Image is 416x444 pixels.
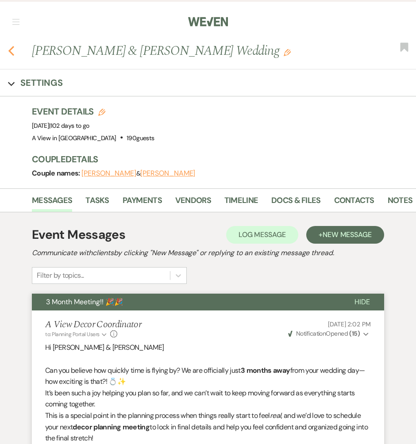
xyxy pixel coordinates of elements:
[32,294,340,310] button: 3 Month Meeting!! 🎉🎉
[37,270,84,281] div: Filter by topics...
[45,331,100,338] span: to: Planning Portal Users
[288,329,360,337] span: Opened
[306,226,384,244] button: +New Message
[32,153,407,165] h3: Couple Details
[45,410,371,444] p: This is a special point in the planning process when things really start to feel , and we’d love ...
[239,230,286,239] span: Log Message
[32,122,89,130] span: [DATE]
[32,194,72,212] a: Messages
[140,170,195,177] button: [PERSON_NAME]
[284,48,291,56] button: Edit
[32,226,125,244] h1: Event Messages
[32,105,154,118] h3: Event Details
[354,297,370,306] span: Hide
[81,170,136,177] button: [PERSON_NAME]
[287,329,371,338] button: NotificationOpened (15)
[46,297,123,306] span: 3 Month Meeting!! 🎉🎉
[32,248,384,258] h2: Communicate with clients by clicking "New Message" or replying to an existing message thread.
[224,194,258,212] a: Timeline
[349,329,360,337] strong: ( 15 )
[226,226,298,244] button: Log Message
[45,330,108,338] button: to: Planning Portal Users
[49,122,89,130] span: |
[127,134,154,142] span: 190 guests
[388,194,412,212] a: Notes
[8,77,63,89] button: Settings
[32,168,81,178] span: Couple names:
[45,387,371,410] p: It’s been such a joy helping you plan so far, and we can’t wait to keep moving forward as everyth...
[188,12,228,31] img: Weven Logo
[334,194,374,212] a: Contacts
[50,122,89,130] span: 102 days to go
[296,329,326,337] span: Notification
[85,194,109,212] a: Tasks
[45,342,371,353] p: Hi [PERSON_NAME] & [PERSON_NAME]
[270,411,281,420] em: real
[81,169,195,177] span: &
[175,194,211,212] a: Vendors
[45,365,371,387] p: Can you believe how quickly time is flying by? We are officially just from your wedding day—how e...
[45,319,141,330] h5: A View Decor Coordinator
[73,422,150,432] strong: decor planning meeting
[32,134,116,142] span: A View in [GEOGRAPHIC_DATA]
[271,194,320,212] a: Docs & Files
[123,194,162,212] a: Payments
[241,366,290,375] strong: 3 months away
[323,230,372,239] span: New Message
[340,294,384,310] button: Hide
[20,77,63,89] h3: Settings
[32,42,335,60] h1: [PERSON_NAME] & [PERSON_NAME] Wedding
[328,320,371,328] span: [DATE] 2:02 PM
